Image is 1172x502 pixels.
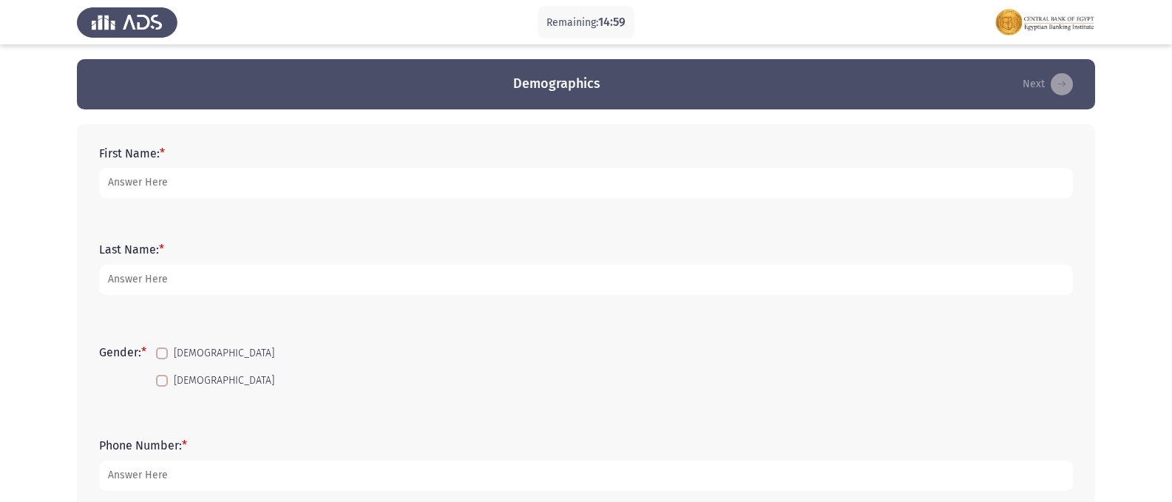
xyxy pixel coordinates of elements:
[995,1,1095,43] img: Assessment logo of FOCUS Assessment 3 Modules EN
[99,438,187,452] label: Phone Number:
[513,75,600,93] h3: Demographics
[99,345,146,359] label: Gender:
[174,345,274,362] span: [DEMOGRAPHIC_DATA]
[1018,72,1077,96] button: load next page
[99,265,1073,295] input: add answer text
[598,15,626,29] span: 14:59
[99,242,164,257] label: Last Name:
[99,168,1073,198] input: add answer text
[99,146,165,160] label: First Name:
[546,13,626,32] p: Remaining:
[174,372,274,390] span: [DEMOGRAPHIC_DATA]
[99,461,1073,491] input: add answer text
[77,1,177,43] img: Assess Talent Management logo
